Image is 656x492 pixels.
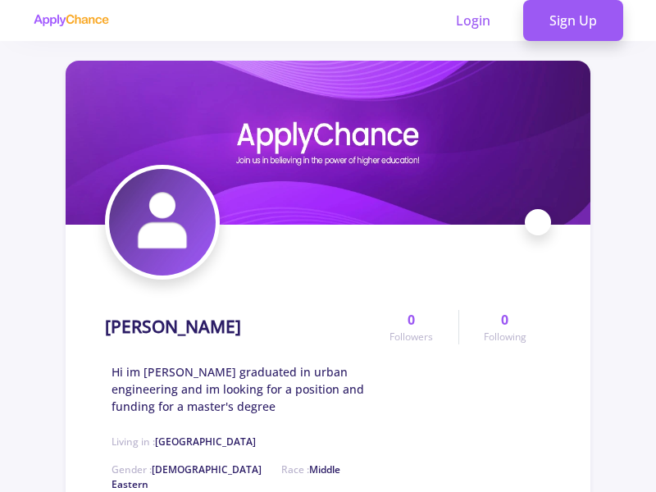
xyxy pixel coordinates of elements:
h1: [PERSON_NAME] [105,317,241,337]
span: Race : [112,462,340,491]
span: 0 [408,310,415,330]
a: 0Followers [365,310,458,344]
img: applychance logo text only [33,14,109,27]
span: [DEMOGRAPHIC_DATA] [152,462,262,476]
span: Gender : [112,462,262,476]
span: Living in : [112,435,256,449]
span: [GEOGRAPHIC_DATA] [155,435,256,449]
span: Following [484,330,526,344]
img: maryam najarpishecover image [66,61,590,225]
span: Followers [389,330,433,344]
span: Middle Eastern [112,462,340,491]
img: maryam najarpisheavatar [109,169,216,276]
span: Hi im [PERSON_NAME] graduated in urban engineering and im looking for a position and funding for ... [112,363,365,415]
span: 0 [501,310,508,330]
a: 0Following [458,310,551,344]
